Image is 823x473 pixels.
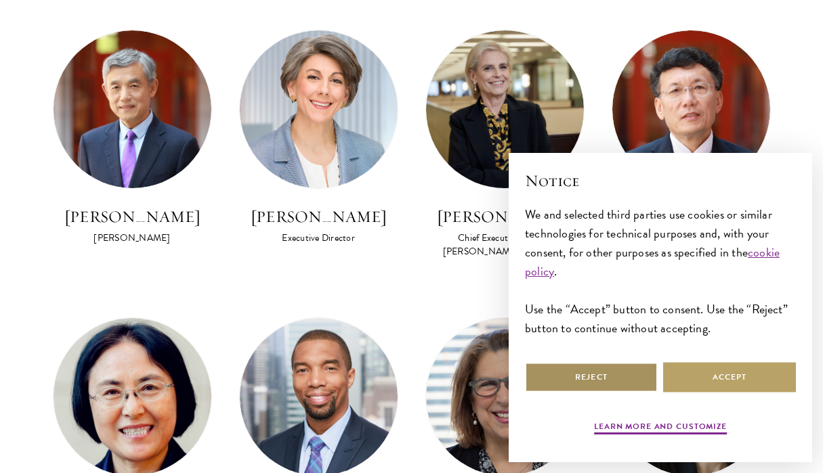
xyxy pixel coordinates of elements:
[594,420,727,436] button: Learn more and customize
[53,205,212,228] h3: [PERSON_NAME]
[425,205,585,228] h3: [PERSON_NAME]
[53,30,212,246] a: [PERSON_NAME] [PERSON_NAME]
[525,243,780,280] a: cookie policy
[425,30,585,260] a: [PERSON_NAME] Chief Executive Officer, [PERSON_NAME] Foundation
[525,169,796,192] h2: Notice
[663,362,796,392] button: Accept
[239,30,398,246] a: [PERSON_NAME] Executive Director
[525,205,796,338] div: We and selected third parties use cookies or similar technologies for technical purposes and, wit...
[525,362,658,392] button: Reject
[239,231,398,245] div: Executive Director
[612,30,771,296] a: [PERSON_NAME] Pan Executive [PERSON_NAME] and Professor, [GEOGRAPHIC_DATA], [GEOGRAPHIC_DATA]
[53,231,212,245] div: [PERSON_NAME]
[239,205,398,228] h3: [PERSON_NAME]
[425,231,585,258] div: Chief Executive Officer, [PERSON_NAME] Foundation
